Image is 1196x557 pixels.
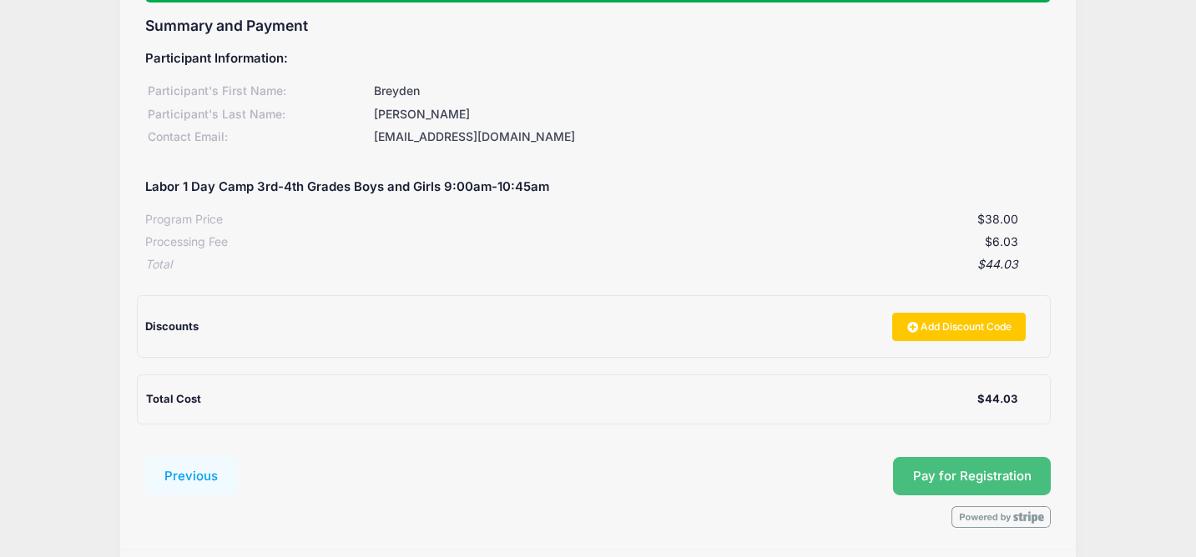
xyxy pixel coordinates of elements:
[977,391,1017,408] div: $44.03
[145,106,371,123] div: Participant's Last Name:
[371,83,1051,100] div: Breyden
[228,233,1019,251] div: $6.03
[145,52,1052,67] h5: Participant Information:
[893,457,1052,495] button: Pay for Registration
[145,128,371,146] div: Contact Email:
[145,256,172,273] div: Total
[172,256,1019,273] div: $44.03
[371,128,1051,146] div: [EMAIL_ADDRESS][DOMAIN_NAME]
[145,319,199,333] span: Discounts
[145,457,239,495] button: Previous
[145,233,228,251] div: Processing Fee
[145,180,549,195] h5: Labor 1 Day Camp 3rd-4th Grades Boys and Girls 9:00am-10:45am
[145,17,1052,34] h3: Summary and Payment
[913,469,1032,484] span: Pay for Registration
[892,313,1026,341] a: Add Discount Code
[146,391,978,408] div: Total Cost
[145,211,223,228] div: Program Price
[145,83,371,100] div: Participant's First Name:
[977,212,1018,226] span: $38.00
[371,106,1051,123] div: [PERSON_NAME]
